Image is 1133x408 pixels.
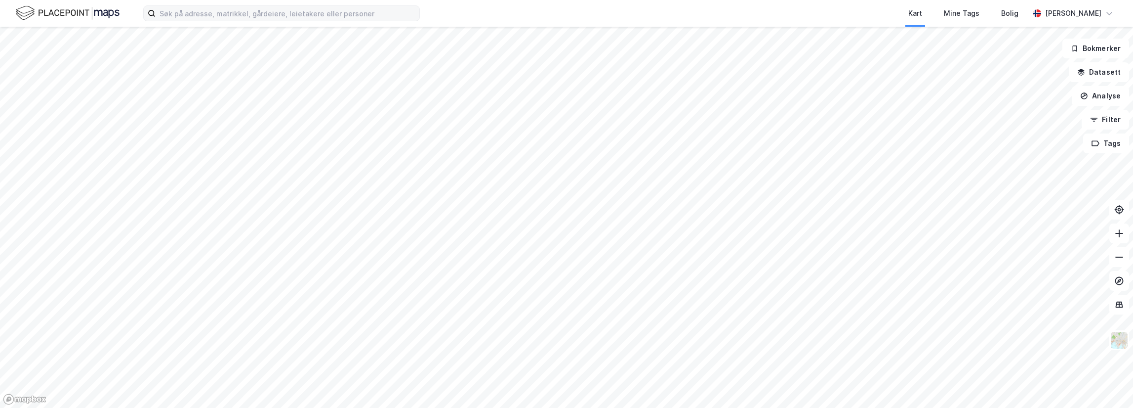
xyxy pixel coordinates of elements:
[944,7,979,19] div: Mine Tags
[156,6,419,21] input: Søk på adresse, matrikkel, gårdeiere, leietakere eller personer
[908,7,922,19] div: Kart
[1045,7,1101,19] div: [PERSON_NAME]
[16,4,120,22] img: logo.f888ab2527a4732fd821a326f86c7f29.svg
[1084,361,1133,408] iframe: Chat Widget
[1001,7,1018,19] div: Bolig
[1084,361,1133,408] div: Kontrollprogram for chat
